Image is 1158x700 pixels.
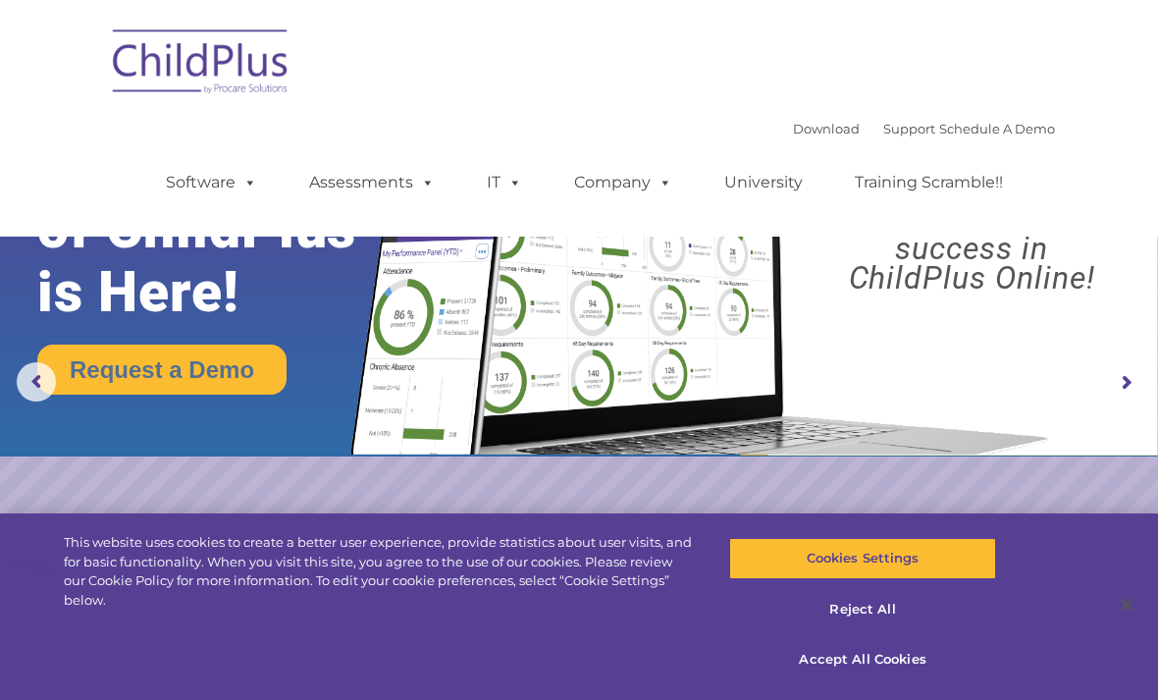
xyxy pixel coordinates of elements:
a: IT [467,163,542,202]
a: Support [883,121,935,136]
a: Assessments [289,163,454,202]
button: Cookies Settings [729,538,995,579]
rs-layer: The Future of ChildPlus is Here! [37,133,407,324]
font: | [793,121,1055,136]
a: Software [146,163,277,202]
button: Close [1105,583,1148,626]
button: Accept All Cookies [729,639,995,680]
a: Download [793,121,860,136]
div: This website uses cookies to create a better user experience, provide statistics about user visit... [64,533,695,610]
a: Request a Demo [37,345,287,395]
a: Schedule A Demo [939,121,1055,136]
a: Training Scramble!! [835,163,1023,202]
a: Company [554,163,692,202]
button: Reject All [729,589,995,630]
rs-layer: Boost your productivity and streamline your success in ChildPlus Online! [800,145,1143,293]
a: University [705,163,822,202]
img: ChildPlus by Procare Solutions [103,16,299,114]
